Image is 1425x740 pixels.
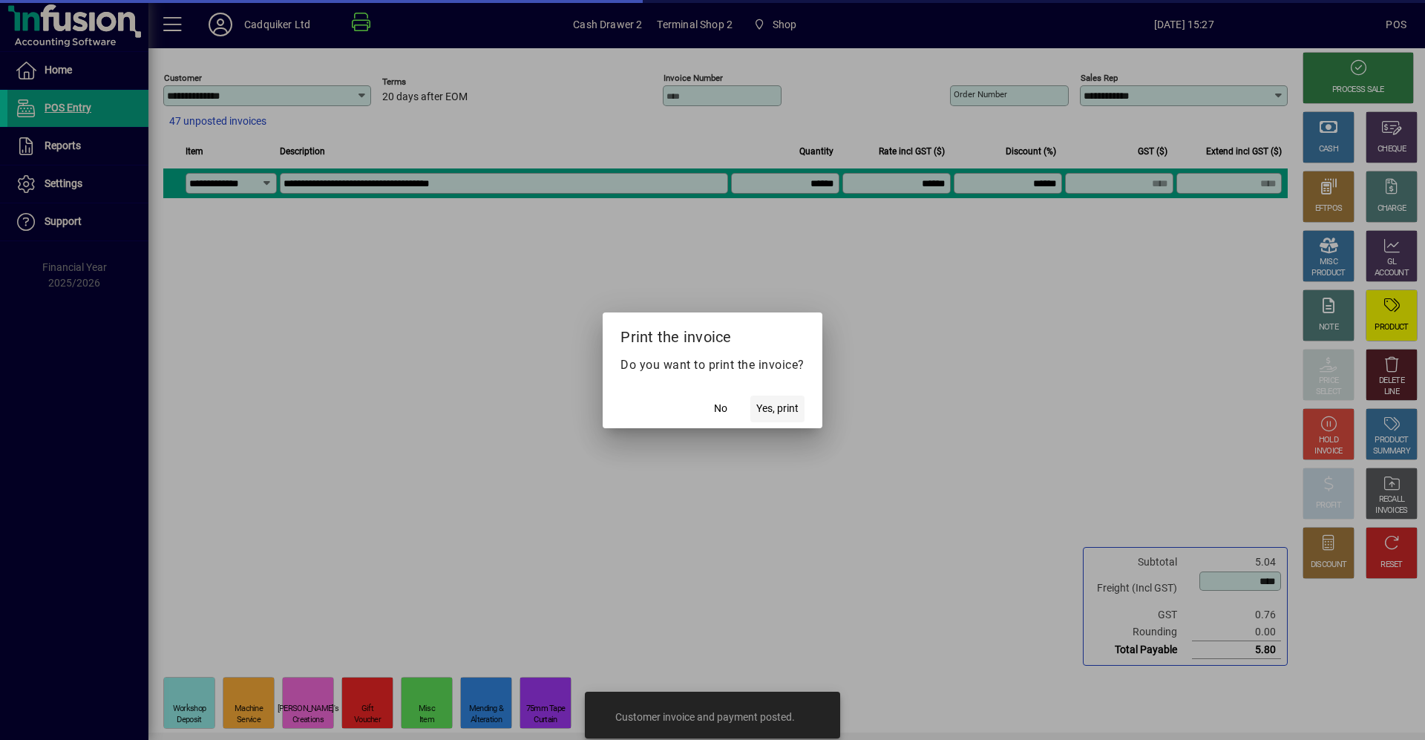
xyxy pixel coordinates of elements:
[756,401,799,416] span: Yes, print
[750,396,805,422] button: Yes, print
[620,356,805,374] p: Do you want to print the invoice?
[714,401,727,416] span: No
[697,396,744,422] button: No
[603,312,822,356] h2: Print the invoice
